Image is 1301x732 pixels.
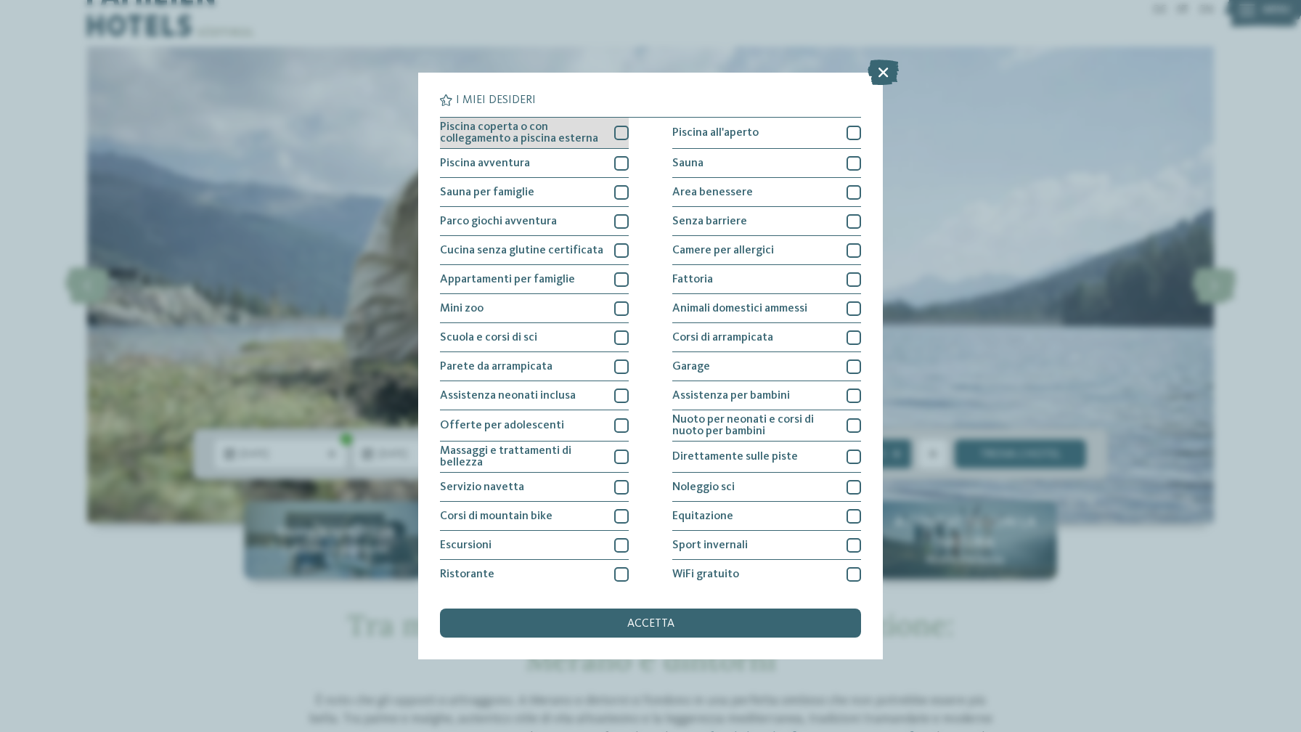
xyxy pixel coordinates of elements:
span: Camere per allergici [672,245,774,256]
span: Garage [672,361,710,373]
span: Escursioni [440,540,492,551]
span: Sauna [672,158,703,169]
span: accetta [627,618,674,630]
span: Appartamenti per famiglie [440,274,575,285]
span: WiFi gratuito [672,569,739,580]
span: Area benessere [672,187,753,198]
span: Corsi di arrampicata [672,332,773,343]
span: Servizio navetta [440,481,524,493]
span: Offerte per adolescenti [440,420,564,431]
span: Parco giochi avventura [440,216,557,227]
span: Piscina coperta o con collegamento a piscina esterna [440,121,603,145]
span: Cucina senza glutine certificata [440,245,603,256]
span: Sport invernali [672,540,748,551]
span: I miei desideri [456,94,536,106]
span: Assistenza per bambini [672,390,790,402]
span: Fattoria [672,274,713,285]
span: Equitazione [672,511,733,522]
span: Senza barriere [672,216,747,227]
span: Parete da arrampicata [440,361,552,373]
span: Noleggio sci [672,481,735,493]
span: Corsi di mountain bike [440,511,552,522]
span: Massaggi e trattamenti di bellezza [440,445,603,468]
span: Mini zoo [440,303,484,314]
span: Animali domestici ammessi [672,303,807,314]
span: Ristorante [440,569,494,580]
span: Assistenza neonati inclusa [440,390,576,402]
span: Direttamente sulle piste [672,451,798,463]
span: Nuoto per neonati e corsi di nuoto per bambini [672,414,836,437]
span: Piscina avventura [440,158,530,169]
span: Sauna per famiglie [440,187,534,198]
span: Piscina all'aperto [672,127,759,139]
span: Scuola e corsi di sci [440,332,537,343]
